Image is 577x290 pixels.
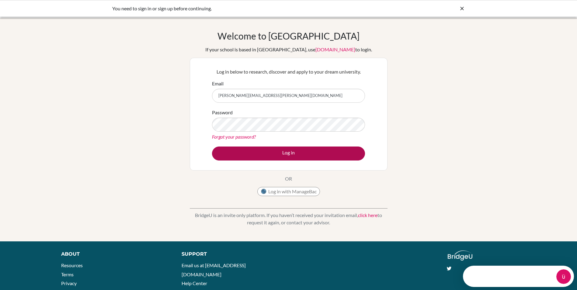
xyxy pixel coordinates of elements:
button: Log in [212,147,365,161]
a: click here [358,212,377,218]
h1: Welcome to [GEOGRAPHIC_DATA] [217,30,360,41]
img: logo_white@2x-f4f0deed5e89b7ecb1c2cc34c3e3d731f90f0f143d5ea2071677605dd97b5244.png [448,250,472,261]
div: If your school is based in [GEOGRAPHIC_DATA], use to login. [205,46,372,53]
label: Password [212,109,233,116]
a: Privacy [61,280,77,286]
div: You need to sign in or sign up before continuing. [112,5,374,12]
div: About [61,250,168,258]
iframe: Intercom live chat [556,269,571,284]
a: Terms [61,271,74,277]
label: Email [212,80,224,87]
iframe: Intercom live chat discovery launcher [463,266,574,287]
div: Support [182,250,281,258]
div: Open Intercom Messenger [2,2,118,19]
a: Forgot your password? [212,134,256,140]
a: Help Center [182,280,207,286]
p: OR [285,175,292,182]
p: BridgeU is an invite only platform. If you haven’t received your invitation email, to request it ... [190,212,388,226]
a: Email us at [EMAIL_ADDRESS][DOMAIN_NAME] [182,262,246,277]
a: Resources [61,262,83,268]
p: Log in below to research, discover and apply to your dream university. [212,68,365,75]
button: Log in with ManageBac [257,187,320,196]
a: [DOMAIN_NAME] [315,47,355,52]
div: The team typically replies in a few minutes. [6,10,100,16]
div: Need help? [6,5,100,10]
